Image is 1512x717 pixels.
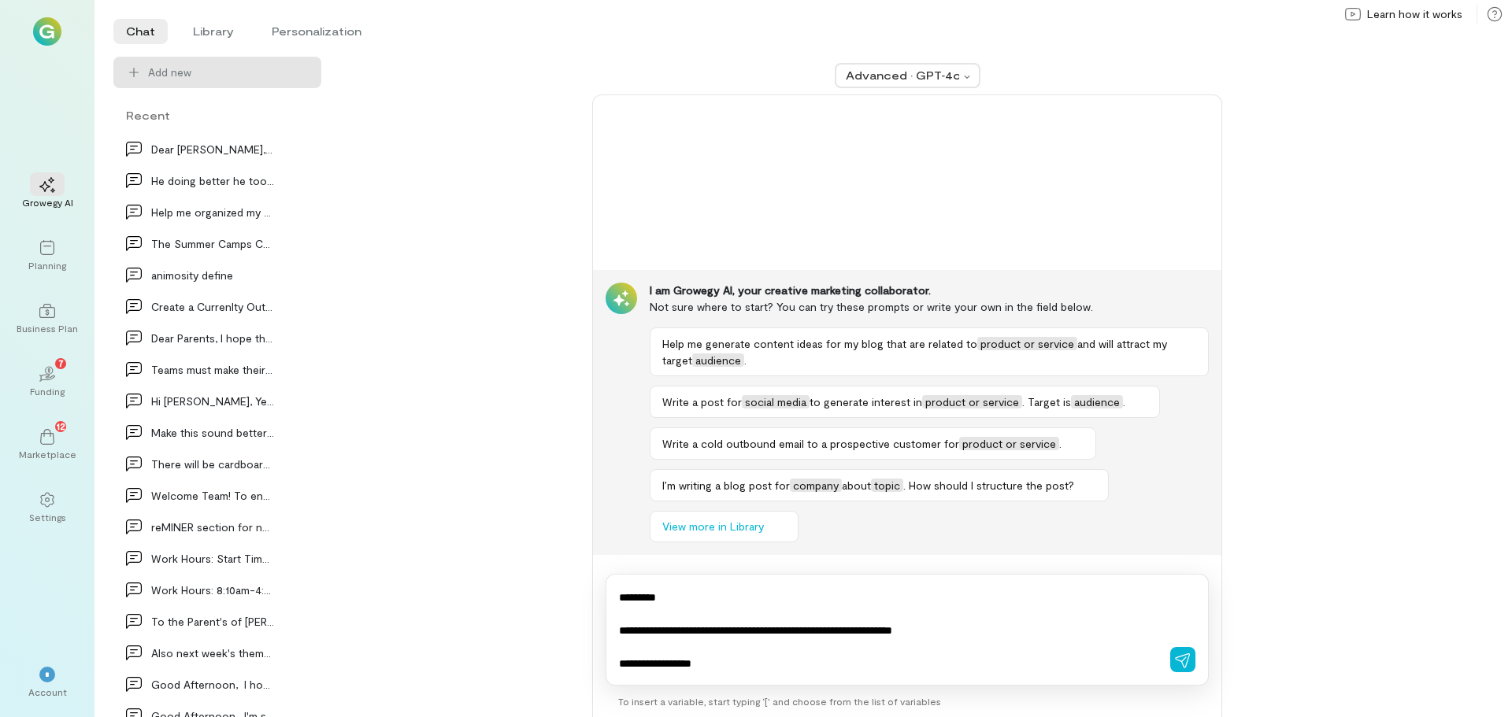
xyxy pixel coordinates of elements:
[977,337,1077,350] span: product or service
[151,550,274,567] div: Work Hours: Start Time: 8:10 AM End Time: 4:35 P…
[692,353,744,367] span: audience
[113,19,168,44] li: Chat
[151,613,274,630] div: To the Parent's of [PERSON_NAME]: We are pleas…
[19,227,76,284] a: Planning
[28,259,66,272] div: Planning
[58,356,64,370] span: 7
[22,196,73,209] div: Growegy AI
[871,479,903,492] span: topic
[151,487,274,504] div: Welcome Team! To ensure a successful and enjoyabl…
[151,204,274,220] div: Help me organized my thoughts of how to communica…
[113,107,321,124] div: Recent
[28,686,67,698] div: Account
[606,686,1209,717] div: To insert a variable, start typing ‘[’ and choose from the list of variables
[650,469,1109,501] button: I’m writing a blog post forcompanyabouttopic. How should I structure the post?
[29,511,66,523] div: Settings
[259,19,374,44] li: Personalization
[19,654,76,711] div: *Account
[19,290,76,347] a: Business Plan
[151,235,274,252] div: The Summer Camps Coordinator is responsible to do…
[842,479,871,492] span: about
[151,676,274,693] div: Good Afternoon, I hope you are doing well. I wa…
[1123,395,1125,408] span: .
[19,479,76,536] a: Settings
[151,645,274,661] div: Also next week's theme is Amazing race! So fin…
[662,437,959,450] span: Write a cold outbound email to a prospective customer for
[151,330,274,346] div: Dear Parents, I hope this message finds you well.…
[17,322,78,334] div: Business Plan
[650,427,1096,460] button: Write a cold outbound email to a prospective customer forproduct or service.
[650,327,1209,376] button: Help me generate content ideas for my blog that are related toproduct or serviceand will attract ...
[151,424,274,441] div: Make this sound better I also have a question:…
[19,448,76,460] div: Marketplace
[662,519,764,534] span: View more in Library
[1071,395,1123,408] span: audience
[903,479,1074,492] span: . How should I structure the post?
[650,386,1160,418] button: Write a post forsocial mediato generate interest inproduct or service. Target isaudience.
[151,361,274,378] div: Teams must make their way to the welcome center a…
[151,172,274,189] div: He doing better he took a very long nap and think…
[662,337,977,350] span: Help me generate content ideas for my blog that are related to
[151,456,274,472] div: There will be cardboard boomerangs ready that the…
[57,419,65,433] span: 12
[650,511,799,542] button: View more in Library
[744,353,747,367] span: .
[180,19,246,44] li: Library
[19,416,76,473] a: Marketplace
[1022,395,1071,408] span: . Target is
[662,479,790,492] span: I’m writing a blog post for
[30,385,65,397] div: Funding
[151,582,274,598] div: Work Hours: 8:10am-4:35pm with a 30-minute…
[922,395,1022,408] span: product or service
[19,164,76,221] a: Growegy AI
[790,479,842,492] span: company
[810,395,922,408] span: to generate interest in
[1367,6,1462,22] span: Learn how it works
[1059,437,1062,450] span: .
[19,353,76,410] a: Funding
[151,141,274,157] div: Dear [PERSON_NAME], I wanted to follow up on our…
[148,65,191,80] span: Add new
[650,283,1209,298] div: I am Growegy AI, your creative marketing collaborator.
[959,437,1059,450] span: product or service
[650,298,1209,315] div: Not sure where to start? You can try these prompts or write your own in the field below.
[662,395,742,408] span: Write a post for
[151,267,274,283] div: animosity define
[151,298,274,315] div: Create a Currenlty Out of the office message for…
[151,519,274,535] div: reMINER section for newsletter for camp staff li…
[742,395,810,408] span: social media
[846,68,959,83] div: Advanced · GPT‑4o
[151,393,274,409] div: Hi [PERSON_NAME], Yes, you are correct. When I pull spec…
